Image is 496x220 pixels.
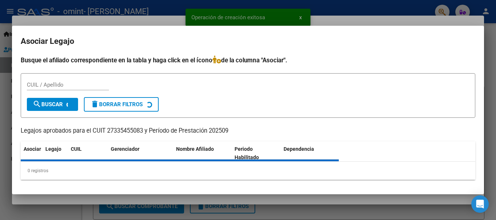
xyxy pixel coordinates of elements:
button: Borrar Filtros [84,97,159,112]
datatable-header-cell: Nombre Afiliado [173,141,232,165]
span: Dependencia [284,146,314,152]
h4: Busque el afiliado correspondiente en la tabla y haga click en el ícono de la columna "Asociar". [21,55,475,65]
span: Periodo Habilitado [235,146,259,160]
span: Asociar [24,146,41,152]
datatable-header-cell: Gerenciador [108,141,173,165]
p: Legajos aprobados para el CUIT 27335455083 y Período de Prestación 202509 [21,126,475,136]
span: Gerenciador [111,146,139,152]
h2: Asociar Legajo [21,34,475,48]
datatable-header-cell: Dependencia [281,141,339,165]
button: Buscar [27,98,78,111]
span: Nombre Afiliado [176,146,214,152]
datatable-header-cell: CUIL [68,141,108,165]
span: Borrar Filtros [90,101,143,108]
span: CUIL [71,146,82,152]
div: 0 registros [21,162,475,180]
datatable-header-cell: Legajo [42,141,68,165]
div: Open Intercom Messenger [471,195,489,213]
mat-icon: delete [90,100,99,108]
span: Buscar [33,101,63,108]
datatable-header-cell: Periodo Habilitado [232,141,281,165]
span: Legajo [45,146,61,152]
datatable-header-cell: Asociar [21,141,42,165]
mat-icon: search [33,100,41,108]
